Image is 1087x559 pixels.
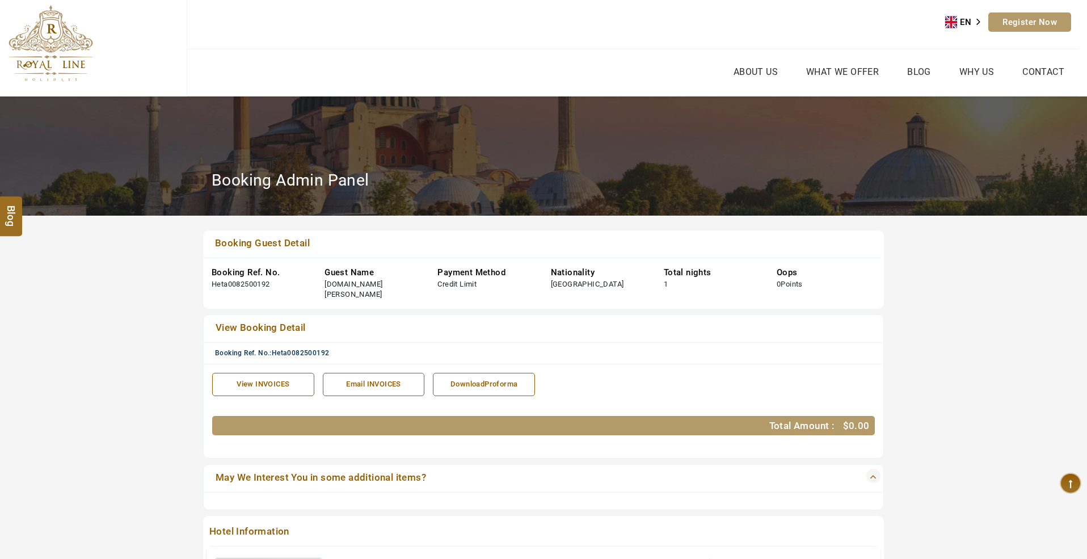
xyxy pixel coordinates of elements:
[212,267,307,279] div: Booking Ref. No.
[664,279,668,290] div: 1
[323,373,425,396] a: Email INVOICES
[437,279,477,290] div: Credit Limit
[777,267,873,279] div: Oops
[4,205,19,215] span: Blog
[272,349,330,357] span: Heta0082500192
[215,348,880,358] div: Booking Ref. No.:
[212,373,314,396] a: View INVOICES
[551,267,647,279] div: Nationality
[843,420,849,431] span: $
[212,236,809,252] a: Booking Guest Detail
[206,524,814,540] span: Hotel Information
[904,64,934,80] a: Blog
[437,267,533,279] div: Payment Method
[945,14,988,31] div: Language
[988,12,1071,32] a: Register Now
[325,279,420,300] div: [DOMAIN_NAME] [PERSON_NAME]
[781,280,802,288] span: Points
[216,322,306,333] span: View Booking Detail
[803,64,882,80] a: What we Offer
[551,279,624,290] div: [GEOGRAPHIC_DATA]
[769,420,835,431] span: Total Amount :
[9,5,93,82] img: The Royal Line Holidays
[945,14,988,31] a: EN
[945,14,988,31] aside: Language selected: English
[212,279,270,290] div: Heta0082500192
[325,267,420,279] div: Guest Name
[212,170,369,190] h2: Booking Admin Panel
[849,420,870,431] span: 0.00
[212,470,808,486] a: May We Interest You in some additional items?
[664,267,760,279] div: Total nights
[218,379,308,390] div: View INVOICES
[731,64,781,80] a: About Us
[433,373,535,396] a: DownloadProforma
[957,64,997,80] a: Why Us
[1019,64,1067,80] a: Contact
[777,280,781,288] span: 0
